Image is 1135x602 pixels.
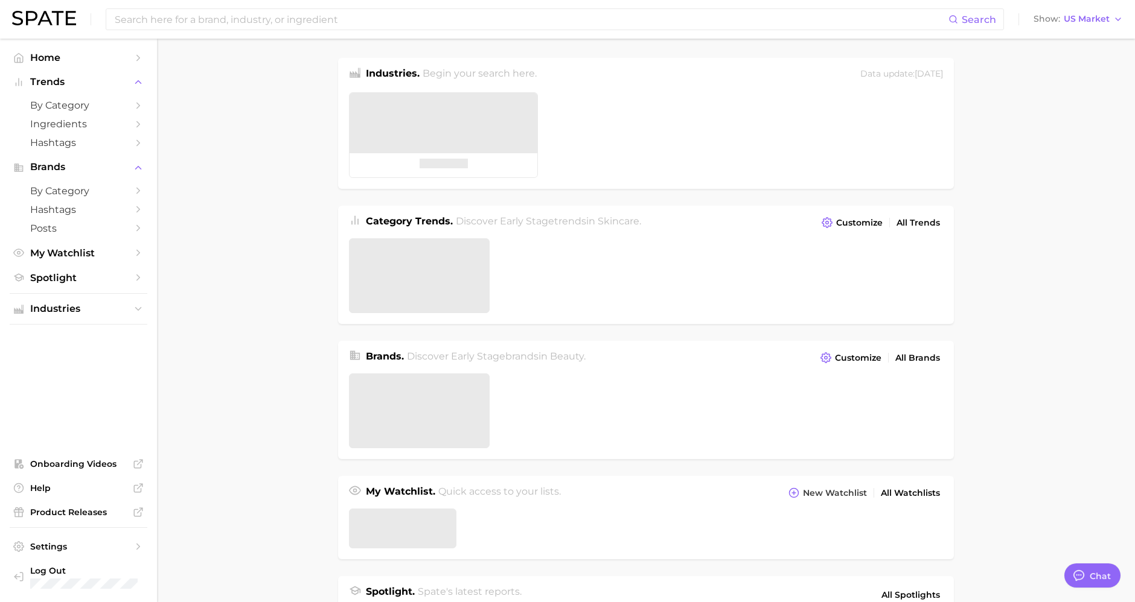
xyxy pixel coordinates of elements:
h1: Industries. [366,66,420,83]
span: Log Out [30,565,138,576]
span: Brands [30,162,127,173]
span: Product Releases [30,507,127,518]
span: Help [30,483,127,493]
a: My Watchlist [10,244,147,262]
span: skincare [598,215,640,227]
span: All Spotlights [881,588,940,602]
button: Industries [10,300,147,318]
span: US Market [1064,16,1110,22]
a: Product Releases [10,503,147,521]
input: Search here for a brand, industry, or ingredient [113,9,948,30]
span: Category Trends . [366,215,453,227]
a: All Watchlists [878,485,943,501]
a: Spotlight [10,268,147,287]
span: beauty [551,350,584,362]
button: Brands [10,158,147,176]
button: Customize [819,214,886,231]
span: Show [1034,16,1060,22]
button: Trends [10,73,147,91]
a: All Trends [894,215,943,231]
h2: Begin your search here. [423,66,537,83]
img: SPATE [12,11,76,25]
span: Spotlight [30,272,127,284]
span: Brands . [366,350,404,362]
a: Settings [10,537,147,556]
button: Customize [817,349,884,366]
span: Discover Early Stage trends in . [456,215,642,227]
span: All Brands [895,353,940,363]
span: Posts [30,223,127,234]
a: Home [10,48,147,67]
span: by Category [30,185,127,197]
a: by Category [10,96,147,115]
span: Settings [30,541,127,552]
span: My Watchlist [30,247,127,259]
span: All Trends [897,218,940,228]
span: Industries [30,303,127,314]
a: Posts [10,219,147,238]
div: Data update: [DATE] [860,66,943,83]
span: Search [962,14,996,25]
span: All Watchlists [881,488,940,498]
a: Ingredients [10,115,147,133]
span: Trends [30,77,127,87]
a: by Category [10,182,147,200]
button: New Watchlist [785,484,870,501]
a: Hashtags [10,200,147,219]
span: by Category [30,100,127,111]
a: All Brands [892,350,943,366]
span: Ingredients [30,118,127,130]
span: New Watchlist [803,488,867,498]
span: Onboarding Videos [30,458,127,469]
a: Help [10,479,147,497]
span: Hashtags [30,204,127,215]
span: Customize [835,353,881,363]
span: Hashtags [30,137,127,148]
h1: My Watchlist. [366,484,435,501]
h2: Quick access to your lists. [439,484,561,501]
a: Log out. Currently logged in with e-mail ykkim110@cosrx.co.kr. [10,562,147,592]
span: Discover Early Stage brands in . [408,350,586,362]
a: Hashtags [10,133,147,152]
span: Home [30,52,127,63]
a: Onboarding Videos [10,455,147,473]
span: Customize [836,218,883,228]
button: ShowUS Market [1031,11,1126,27]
